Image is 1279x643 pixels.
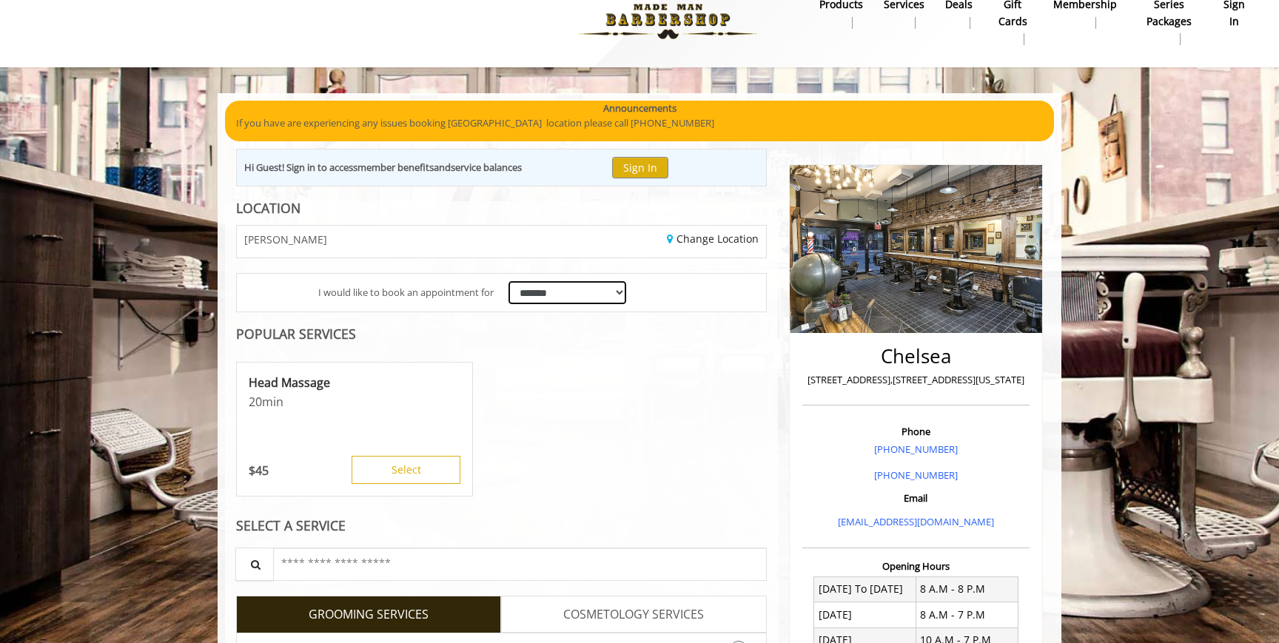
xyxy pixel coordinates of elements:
[309,605,429,625] span: GROOMING SERVICES
[603,101,677,116] b: Announcements
[874,468,958,482] a: [PHONE_NUMBER]
[916,576,1018,602] td: 8 A.M - 8 P.M
[357,161,434,174] b: member benefits
[352,456,460,484] button: Select
[236,325,356,343] b: POPULAR SERVICES
[249,462,255,479] span: $
[244,234,327,245] span: [PERSON_NAME]
[806,493,1026,503] h3: Email
[244,160,522,175] div: Hi Guest! Sign in to access and
[916,602,1018,627] td: 8 A.M - 7 P.M
[806,426,1026,437] h3: Phone
[235,548,274,581] button: Service Search
[612,157,668,178] button: Sign In
[262,394,283,410] span: min
[874,442,958,456] a: [PHONE_NUMBER]
[814,576,916,602] td: [DATE] To [DATE]
[667,232,759,246] a: Change Location
[838,515,994,528] a: [EMAIL_ADDRESS][DOMAIN_NAME]
[806,372,1026,388] p: [STREET_ADDRESS],[STREET_ADDRESS][US_STATE]
[236,519,767,533] div: SELECT A SERVICE
[802,561,1030,571] h3: Opening Hours
[249,462,269,479] p: 45
[236,115,1043,131] p: If you have are experiencing any issues booking [GEOGRAPHIC_DATA] location please call [PHONE_NUM...
[814,602,916,627] td: [DATE]
[236,199,301,217] b: LOCATION
[249,374,460,391] p: Head Massage
[563,605,704,625] span: COSMETOLOGY SERVICES
[249,394,460,410] p: 20
[318,285,494,300] span: I would like to book an appointment for
[451,161,522,174] b: service balances
[806,346,1026,367] h2: Chelsea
